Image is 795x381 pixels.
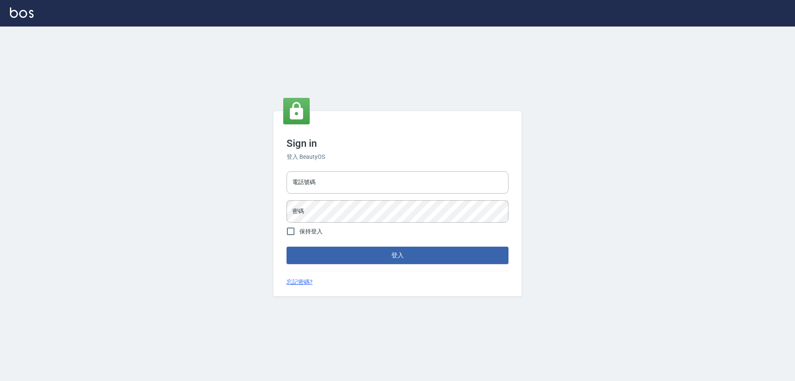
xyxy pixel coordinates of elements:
h3: Sign in [287,138,508,149]
img: Logo [10,7,34,18]
h6: 登入 BeautyOS [287,153,508,161]
span: 保持登入 [299,227,323,236]
a: 忘記密碼? [287,278,313,286]
button: 登入 [287,247,508,264]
